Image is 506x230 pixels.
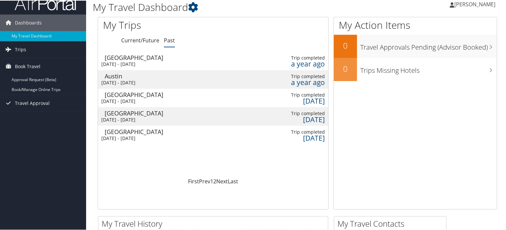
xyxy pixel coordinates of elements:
span: Trips [15,41,26,57]
h3: Trips Missing Hotels [360,62,497,74]
span: Dashboards [15,14,42,30]
h2: My Travel Contacts [337,217,446,229]
div: [DATE] - [DATE] [101,79,169,85]
div: [DATE] [280,97,325,103]
div: Trip completed [280,54,325,60]
a: 0Trips Missing Hotels [334,57,497,80]
div: Trip completed [280,73,325,79]
div: Trip completed [280,91,325,97]
a: Current/Future [121,36,159,43]
div: Trip completed [280,128,325,134]
div: a year ago [280,60,325,66]
h2: 0 [334,39,357,51]
div: [GEOGRAPHIC_DATA] [105,128,173,134]
div: Austin [105,72,173,78]
div: [DATE] - [DATE] [101,98,169,104]
div: [GEOGRAPHIC_DATA] [105,54,173,60]
div: [DATE] [280,116,325,122]
a: Past [164,36,175,43]
div: [DATE] [280,134,325,140]
h2: 0 [334,63,357,74]
div: [GEOGRAPHIC_DATA] [105,91,173,97]
span: Travel Approval [15,94,50,111]
div: [DATE] - [DATE] [101,61,169,67]
a: 0Travel Approvals Pending (Advisor Booked) [334,34,497,57]
div: [GEOGRAPHIC_DATA] [105,110,173,115]
a: 2 [213,177,216,184]
h1: My Action Items [334,18,497,31]
h1: My Trips [103,18,228,31]
span: Book Travel [15,58,40,74]
h3: Travel Approvals Pending (Advisor Booked) [360,39,497,51]
div: a year ago [280,79,325,85]
a: Next [216,177,228,184]
div: [DATE] - [DATE] [101,116,169,122]
a: First [188,177,199,184]
a: 1 [210,177,213,184]
div: Trip completed [280,110,325,116]
div: [DATE] - [DATE] [101,135,169,141]
a: Prev [199,177,210,184]
h2: My Travel History [102,217,328,229]
a: Last [228,177,238,184]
